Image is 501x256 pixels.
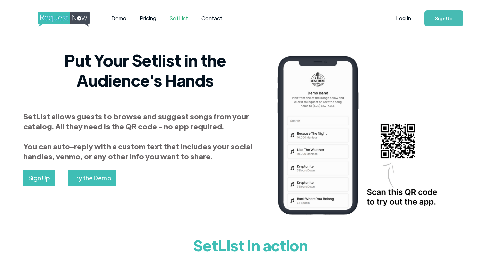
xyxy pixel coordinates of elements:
a: Pricing [133,8,163,29]
a: SetList [163,8,195,29]
a: Log In [389,7,418,30]
a: Demo [104,8,133,29]
a: Try the Demo [68,170,116,186]
h2: Put Your Setlist in the Audience's Hands [23,50,267,90]
a: Sign Up [23,170,55,186]
a: Sign Up [424,10,463,26]
img: requestnow logo [38,12,102,27]
a: home [38,12,88,25]
strong: SetList allows guests to browse and suggest songs from your catalog. All they need is the QR code... [23,111,253,161]
a: Contact [195,8,229,29]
